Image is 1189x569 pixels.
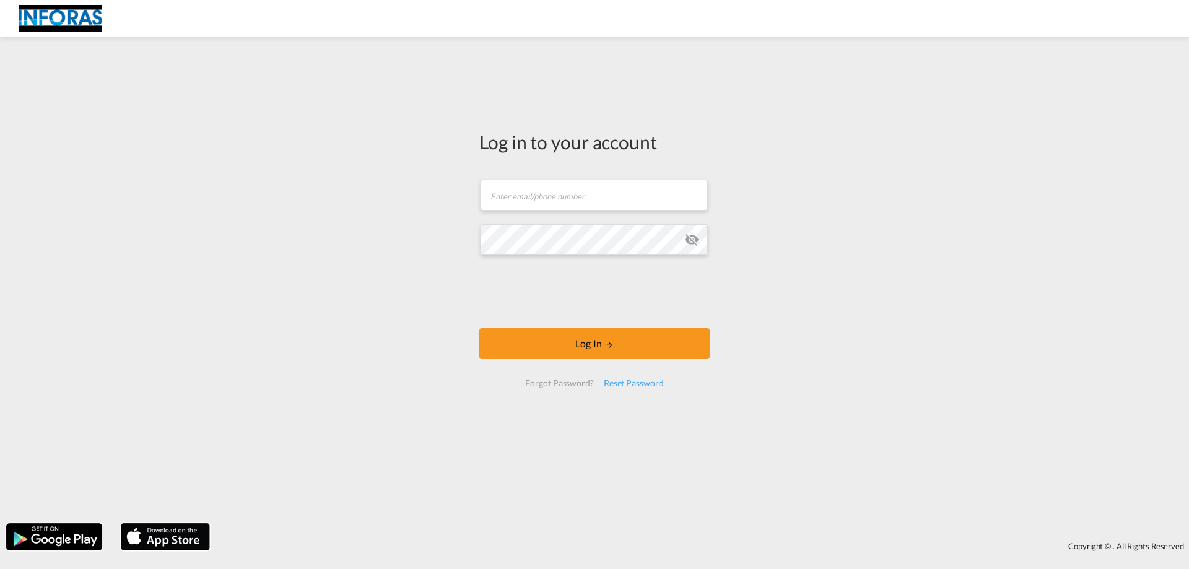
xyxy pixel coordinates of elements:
[500,267,689,316] iframe: reCAPTCHA
[684,232,699,247] md-icon: icon-eye-off
[479,129,710,155] div: Log in to your account
[481,180,708,211] input: Enter email/phone number
[520,372,598,394] div: Forgot Password?
[216,536,1189,557] div: Copyright © . All Rights Reserved
[19,5,102,33] img: eff75c7098ee11eeb65dd1c63e392380.jpg
[599,372,669,394] div: Reset Password
[5,522,103,552] img: google.png
[479,328,710,359] button: LOGIN
[120,522,211,552] img: apple.png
